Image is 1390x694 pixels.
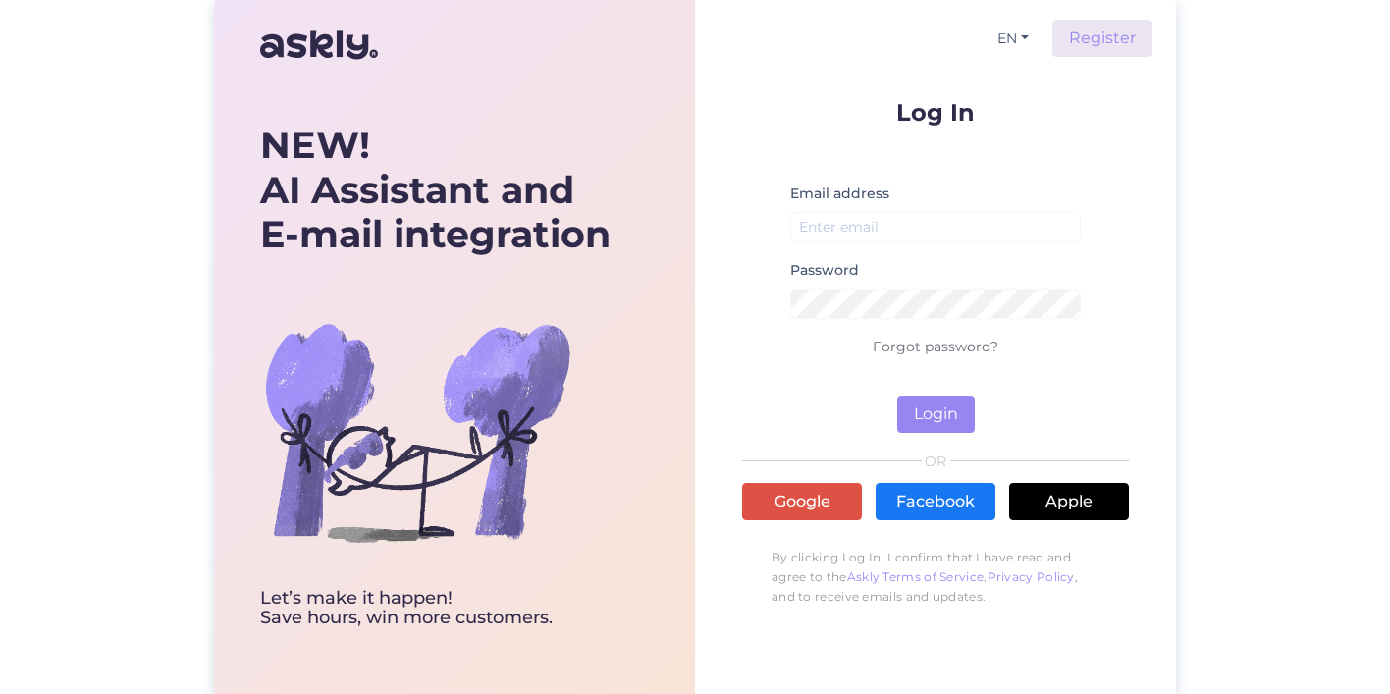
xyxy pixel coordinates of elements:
button: EN [989,25,1037,53]
a: Google [742,483,862,520]
a: Apple [1009,483,1129,520]
input: Enter email [790,212,1081,242]
label: Email address [790,184,889,204]
img: bg-askly [260,275,574,589]
a: Register [1052,20,1152,57]
a: Forgot password? [873,338,998,355]
a: Facebook [876,483,995,520]
label: Password [790,260,859,281]
p: Log In [742,100,1129,125]
div: AI Assistant and E-mail integration [260,123,611,257]
img: Askly [260,22,378,69]
a: Privacy Policy [988,569,1075,584]
a: Askly Terms of Service [847,569,985,584]
button: Login [897,396,975,433]
div: Let’s make it happen! Save hours, win more customers. [260,589,611,628]
span: OR [922,454,950,468]
b: NEW! [260,122,370,168]
p: By clicking Log In, I confirm that I have read and agree to the , , and to receive emails and upd... [742,538,1129,616]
